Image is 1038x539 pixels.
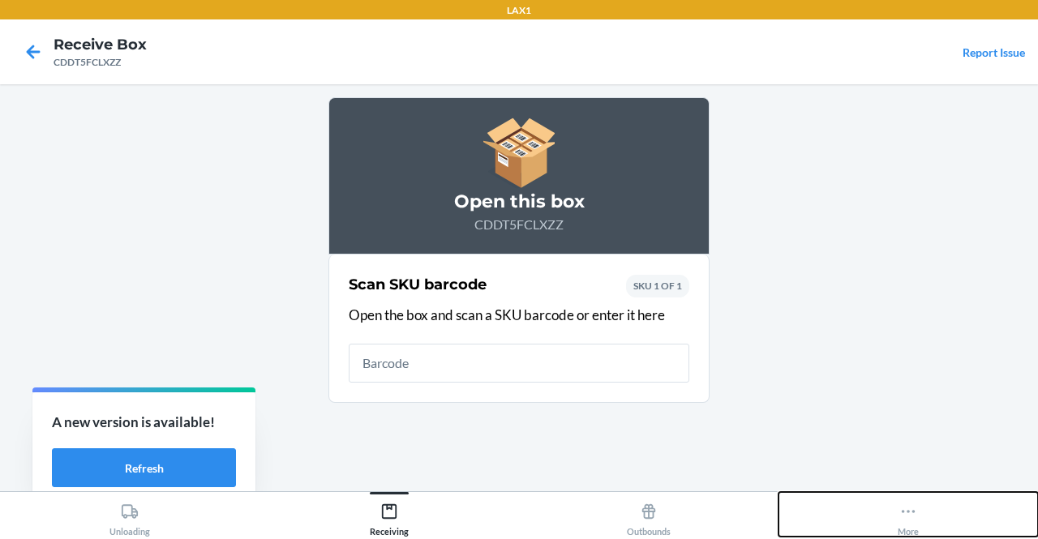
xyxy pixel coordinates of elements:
[349,189,689,215] h3: Open this box
[627,496,671,537] div: Outbounds
[349,344,689,383] input: Barcode
[778,492,1038,537] button: More
[349,274,487,295] h2: Scan SKU barcode
[54,55,147,70] div: CDDT5FCLXZZ
[519,492,778,537] button: Outbounds
[898,496,919,537] div: More
[349,305,689,326] p: Open the box and scan a SKU barcode or enter it here
[109,496,150,537] div: Unloading
[52,448,236,487] button: Refresh
[54,34,147,55] h4: Receive Box
[507,3,531,18] p: LAX1
[52,412,236,433] p: A new version is available!
[963,45,1025,59] a: Report Issue
[370,496,409,537] div: Receiving
[633,279,682,293] p: SKU 1 OF 1
[259,492,519,537] button: Receiving
[349,215,689,234] p: CDDT5FCLXZZ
